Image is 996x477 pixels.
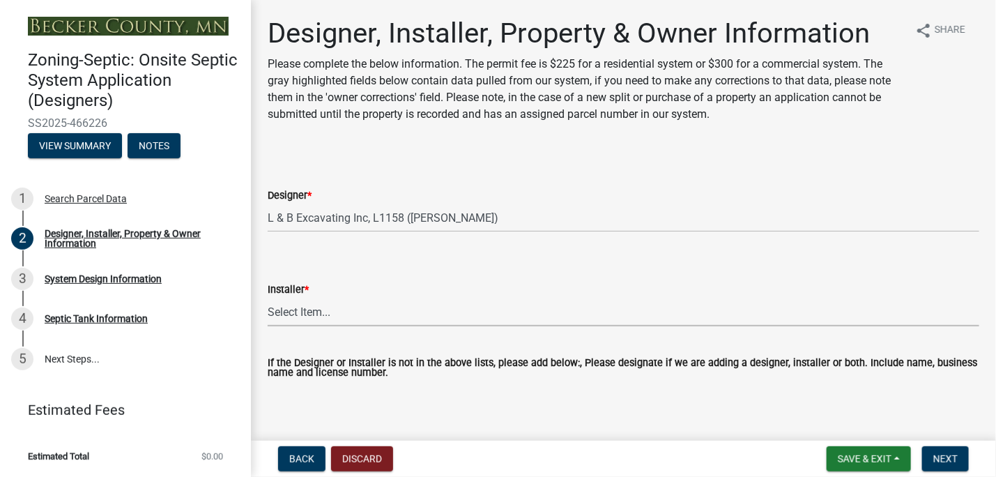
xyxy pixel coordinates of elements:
[838,453,891,464] span: Save & Exit
[268,17,904,50] h1: Designer, Installer, Property & Owner Information
[45,194,127,204] div: Search Parcel Data
[45,229,229,248] div: Designer, Installer, Property & Owner Information
[268,191,312,201] label: Designer
[268,285,309,295] label: Installer
[28,133,122,158] button: View Summary
[11,188,33,210] div: 1
[935,22,965,39] span: Share
[268,56,904,123] p: Please complete the below information. The permit fee is $225 for a residential system or $300 fo...
[904,17,976,44] button: shareShare
[28,116,223,130] span: SS2025-466226
[827,446,911,471] button: Save & Exit
[28,452,89,461] span: Estimated Total
[933,453,958,464] span: Next
[278,446,325,471] button: Back
[128,133,181,158] button: Notes
[289,453,314,464] span: Back
[28,17,229,36] img: Becker County, Minnesota
[11,268,33,290] div: 3
[922,446,969,471] button: Next
[45,274,162,284] div: System Design Information
[11,227,33,250] div: 2
[11,396,229,424] a: Estimated Fees
[45,314,148,324] div: Septic Tank Information
[915,22,932,39] i: share
[11,348,33,370] div: 5
[11,308,33,330] div: 4
[331,446,393,471] button: Discard
[201,452,223,461] span: $0.00
[128,141,181,152] wm-modal-confirm: Notes
[28,50,240,110] h4: Zoning-Septic: Onsite Septic System Application (Designers)
[268,358,979,379] label: If the Designer or Installer is not in the above lists, please add below:, Please designate if we...
[28,141,122,152] wm-modal-confirm: Summary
